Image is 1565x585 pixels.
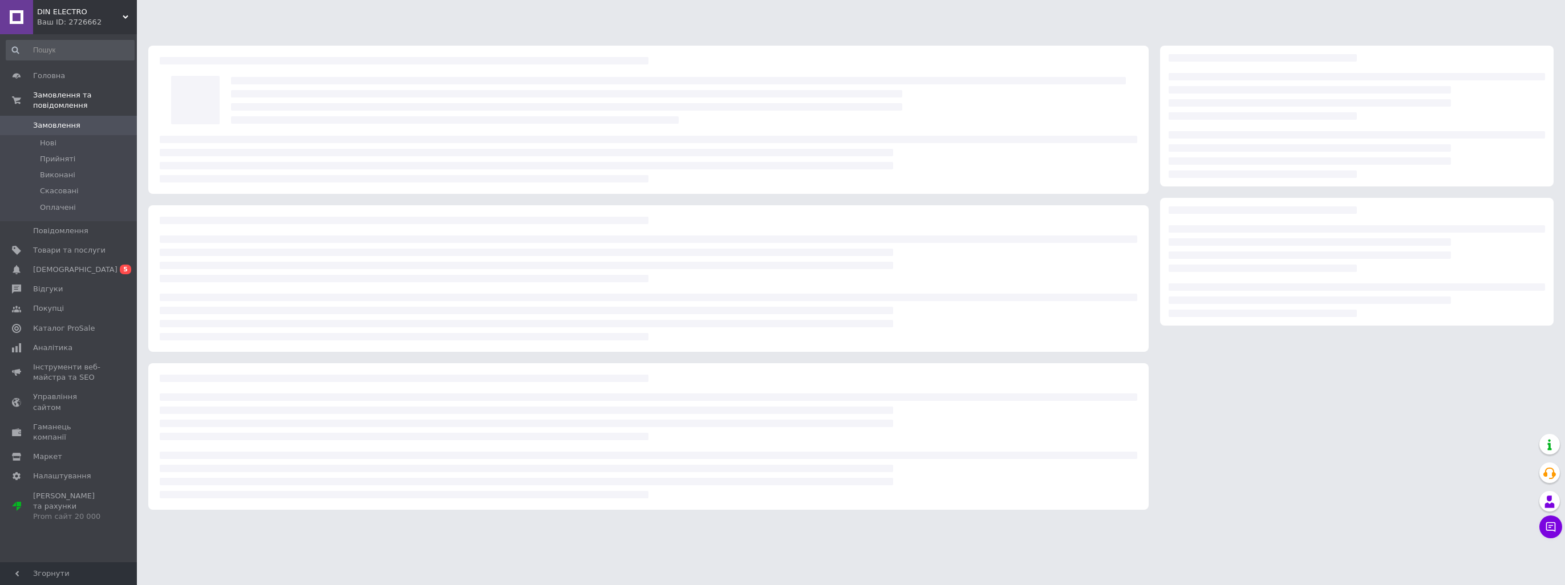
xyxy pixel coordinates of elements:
[33,343,72,353] span: Аналітика
[6,40,135,60] input: Пошук
[33,422,106,442] span: Гаманець компанії
[40,138,56,148] span: Нові
[33,491,106,522] span: [PERSON_NAME] та рахунки
[33,71,65,81] span: Головна
[40,202,76,213] span: Оплачені
[37,7,123,17] span: DIN ELECTRO
[120,265,131,274] span: 5
[33,452,62,462] span: Маркет
[33,303,64,314] span: Покупці
[40,170,75,180] span: Виконані
[33,226,88,236] span: Повідомлення
[1539,515,1562,538] button: Чат з покупцем
[33,471,91,481] span: Налаштування
[33,120,80,131] span: Замовлення
[37,17,137,27] div: Ваш ID: 2726662
[33,265,117,275] span: [DEMOGRAPHIC_DATA]
[33,323,95,334] span: Каталог ProSale
[33,362,106,383] span: Інструменти веб-майстра та SEO
[33,284,63,294] span: Відгуки
[33,90,137,111] span: Замовлення та повідомлення
[40,186,79,196] span: Скасовані
[33,245,106,255] span: Товари та послуги
[33,392,106,412] span: Управління сайтом
[40,154,75,164] span: Прийняті
[33,511,106,522] div: Prom сайт 20 000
